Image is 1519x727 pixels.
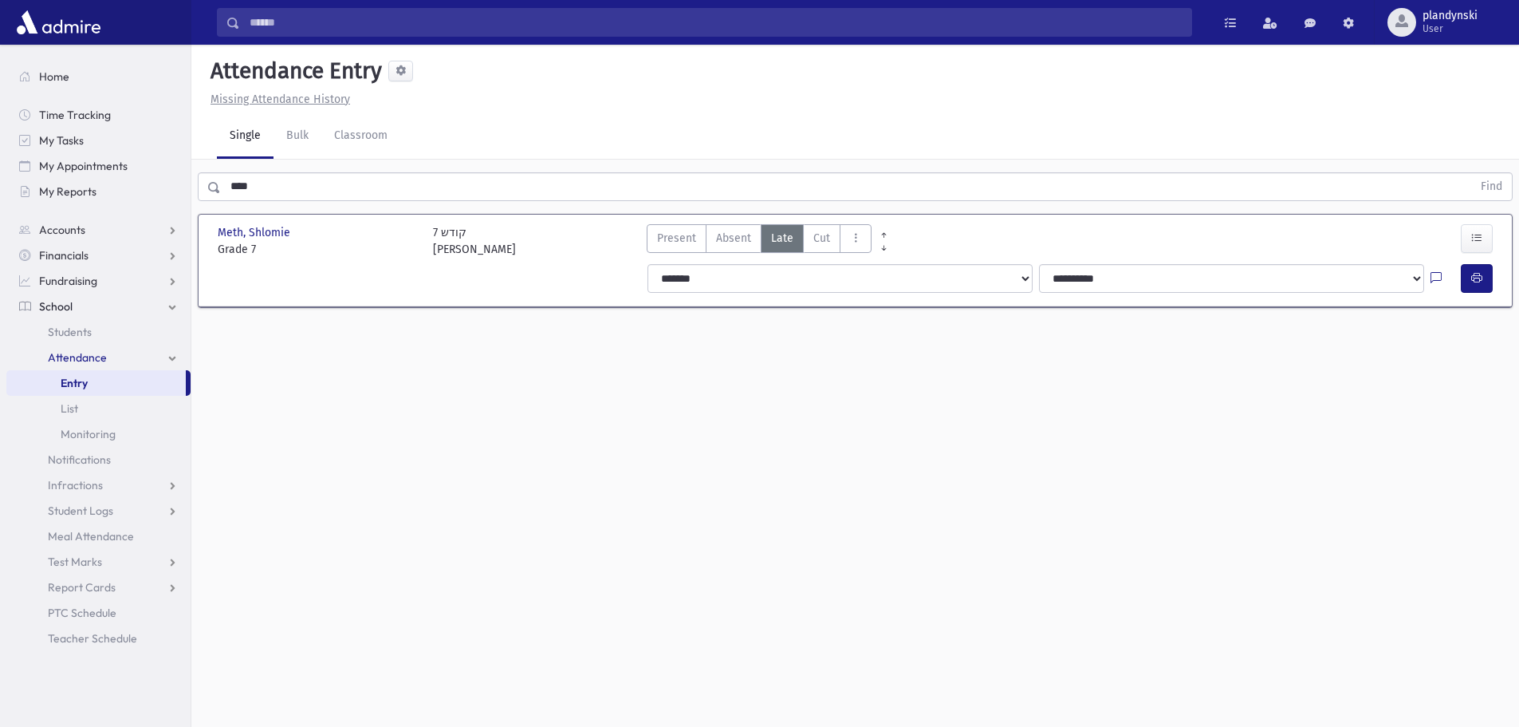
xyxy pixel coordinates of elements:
[39,159,128,173] span: My Appointments
[6,294,191,319] a: School
[716,230,751,247] span: Absent
[39,223,85,237] span: Accounts
[39,248,89,263] span: Financials
[13,6,104,38] img: AdmirePro
[211,93,350,106] u: Missing Attendance History
[48,452,111,467] span: Notifications
[6,524,191,549] a: Meal Attendance
[61,376,88,390] span: Entry
[6,102,191,128] a: Time Tracking
[6,575,191,600] a: Report Cards
[48,478,103,492] span: Infractions
[6,421,191,447] a: Monitoring
[1471,173,1512,200] button: Find
[39,299,73,314] span: School
[204,57,382,85] h5: Attendance Entry
[48,529,134,543] span: Meal Attendance
[6,549,191,575] a: Test Marks
[6,447,191,472] a: Notifications
[48,606,116,620] span: PTC Schedule
[321,114,400,159] a: Classroom
[39,133,84,148] span: My Tasks
[39,69,69,84] span: Home
[218,224,293,241] span: Meth, Shlomie
[6,626,191,651] a: Teacher Schedule
[6,370,186,396] a: Entry
[6,179,191,204] a: My Reports
[61,401,78,416] span: List
[1423,10,1478,22] span: plandynski
[273,114,321,159] a: Bulk
[6,64,191,89] a: Home
[6,498,191,524] a: Student Logs
[240,8,1191,37] input: Search
[39,184,96,199] span: My Reports
[48,350,107,365] span: Attendance
[771,230,793,247] span: Late
[433,224,516,258] div: 7 קודש [PERSON_NAME]
[6,472,191,498] a: Infractions
[48,504,113,518] span: Student Logs
[1423,22,1478,35] span: User
[48,631,137,646] span: Teacher Schedule
[6,268,191,294] a: Fundraising
[204,93,350,106] a: Missing Attendance History
[6,153,191,179] a: My Appointments
[6,243,191,268] a: Financials
[39,108,111,122] span: Time Tracking
[6,345,191,370] a: Attendance
[6,396,191,421] a: List
[647,224,872,258] div: AttTypes
[48,325,92,339] span: Students
[217,114,273,159] a: Single
[657,230,696,247] span: Present
[6,600,191,626] a: PTC Schedule
[48,580,116,595] span: Report Cards
[48,555,102,569] span: Test Marks
[6,128,191,153] a: My Tasks
[39,274,97,288] span: Fundraising
[6,319,191,345] a: Students
[61,427,116,441] span: Monitoring
[6,217,191,243] a: Accounts
[218,241,417,258] span: Grade 7
[813,230,830,247] span: Cut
